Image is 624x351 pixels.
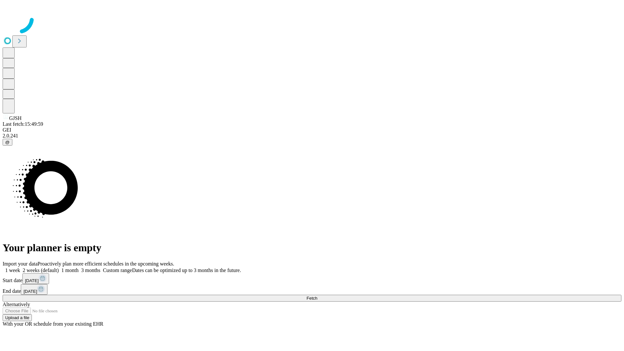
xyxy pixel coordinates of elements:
[3,314,32,321] button: Upload a file
[3,302,30,307] span: Alternatively
[3,242,621,254] h1: Your planner is empty
[306,296,317,301] span: Fetch
[23,289,37,294] span: [DATE]
[61,267,79,273] span: 1 month
[21,284,47,295] button: [DATE]
[3,133,621,139] div: 2.0.241
[3,295,621,302] button: Fetch
[3,284,621,295] div: End date
[3,139,12,146] button: @
[22,273,49,284] button: [DATE]
[3,121,43,127] span: Last fetch: 15:49:59
[3,273,621,284] div: Start date
[38,261,174,266] span: Proactively plan more efficient schedules in the upcoming weeks.
[9,115,21,121] span: GJSH
[3,261,38,266] span: Import your data
[5,140,10,145] span: @
[25,278,39,283] span: [DATE]
[23,267,59,273] span: 2 weeks (default)
[132,267,241,273] span: Dates can be optimized up to 3 months in the future.
[103,267,132,273] span: Custom range
[81,267,100,273] span: 3 months
[5,267,20,273] span: 1 week
[3,127,621,133] div: GEI
[3,321,103,327] span: With your OR schedule from your existing EHR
